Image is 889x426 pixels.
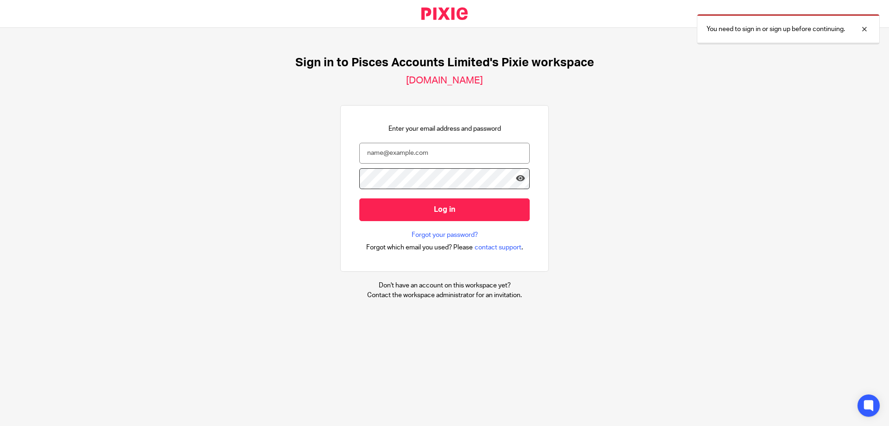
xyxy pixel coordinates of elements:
input: name@example.com [359,143,530,164]
div: . [366,242,523,253]
h2: [DOMAIN_NAME] [406,75,483,87]
input: Log in [359,198,530,221]
p: Contact the workspace administrator for an invitation. [367,291,522,300]
p: You need to sign in or sign up before continuing. [707,25,845,34]
p: Enter your email address and password [388,124,501,134]
span: Forgot which email you used? Please [366,243,473,252]
p: Don't have an account on this workspace yet? [367,281,522,290]
a: Forgot your password? [412,230,478,240]
span: contact support [475,243,521,252]
h1: Sign in to Pisces Accounts Limited's Pixie workspace [295,56,594,70]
